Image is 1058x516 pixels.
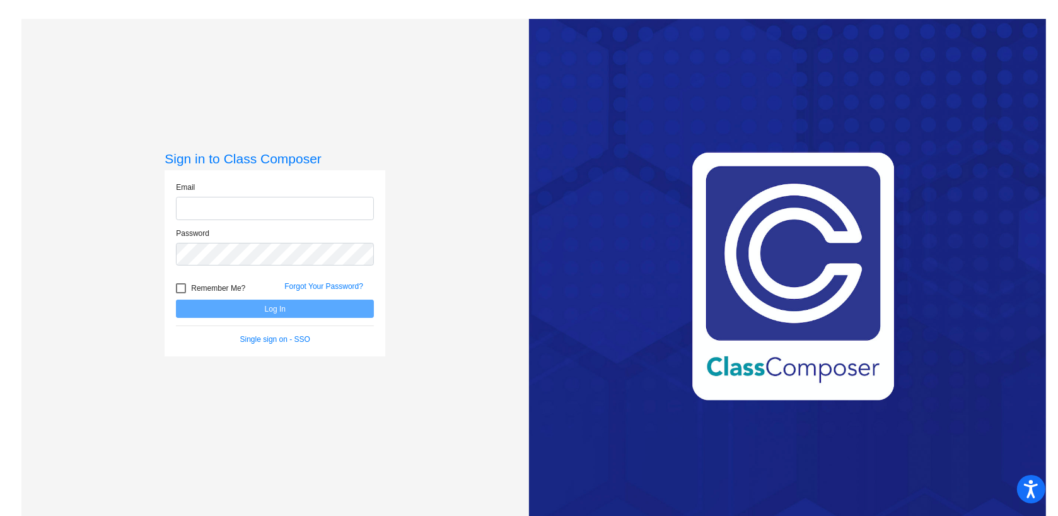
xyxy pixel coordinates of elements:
[284,282,363,291] a: Forgot Your Password?
[176,228,209,239] label: Password
[240,335,310,344] a: Single sign on - SSO
[191,281,245,296] span: Remember Me?
[165,151,385,167] h3: Sign in to Class Composer
[176,182,195,193] label: Email
[176,300,374,318] button: Log In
